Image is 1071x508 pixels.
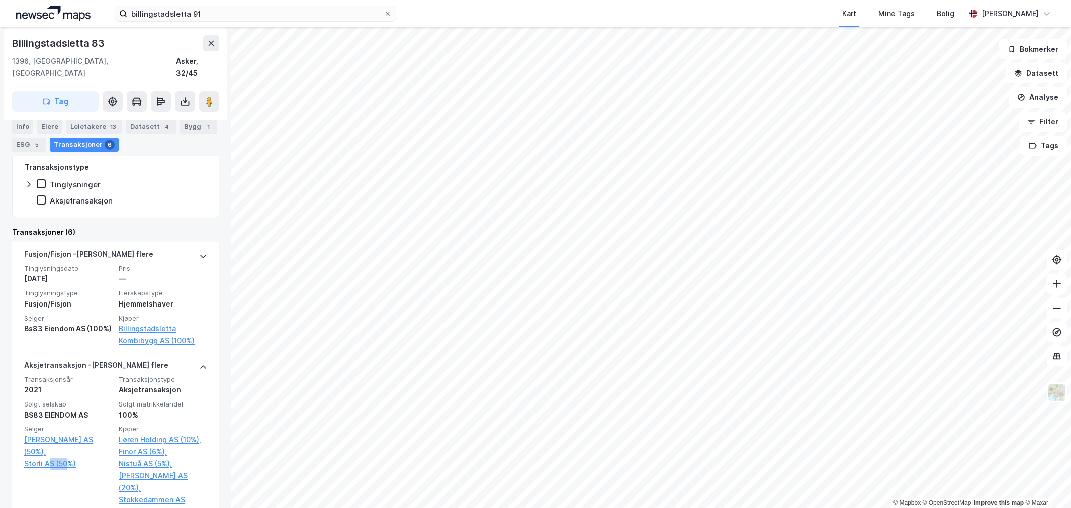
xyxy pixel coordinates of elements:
[119,400,207,409] span: Solgt matrikkelandel
[24,359,168,375] div: Aksjetransaksjon - [PERSON_NAME] flere
[923,499,971,506] a: OpenStreetMap
[24,289,113,297] span: Tinglysningstype
[119,446,207,458] a: Finor AS (6%),
[25,161,89,173] div: Transaksjonstype
[119,298,207,310] div: Hjemmelshaver
[24,434,113,458] a: [PERSON_NAME] AS (50%),
[127,6,384,21] input: Søk på adresse, matrikkel, gårdeiere, leietakere eller personer
[119,314,207,323] span: Kjøper
[24,273,113,285] div: [DATE]
[24,409,113,421] div: BS83 EIENDOM AS
[12,55,176,79] div: 1396, [GEOGRAPHIC_DATA], [GEOGRAPHIC_DATA]
[16,6,91,21] img: logo.a4113a55bc3d86da70a041830d287a7e.svg
[1021,460,1071,508] iframe: Chat Widget
[893,499,921,506] a: Mapbox
[1020,136,1067,156] button: Tags
[1021,460,1071,508] div: Kontrollprogram for chat
[119,434,207,446] a: Løren Holding AS (10%),
[1047,383,1066,402] img: Z
[50,138,119,152] div: Transaksjoner
[32,140,42,150] div: 5
[974,499,1024,506] a: Improve this map
[50,196,113,206] div: Aksjetransaksjon
[50,180,101,189] div: Tinglysninger
[842,8,856,20] div: Kart
[24,323,113,335] div: Bs83 Eiendom AS (100%)
[119,323,207,347] a: Billingstadsletta Kombibygg AS (100%)
[119,384,207,396] div: Aksjetransaksjon
[119,289,207,297] span: Eierskapstype
[105,140,115,150] div: 6
[878,8,915,20] div: Mine Tags
[119,409,207,421] div: 100%
[981,8,1039,20] div: [PERSON_NAME]
[24,400,113,409] span: Solgt selskap
[12,138,46,152] div: ESG
[1009,87,1067,108] button: Analyse
[1019,112,1067,132] button: Filter
[12,91,99,112] button: Tag
[119,264,207,273] span: Pris
[119,375,207,384] span: Transaksjonstype
[24,375,113,384] span: Transaksjonsår
[119,425,207,433] span: Kjøper
[126,120,176,134] div: Datasett
[108,122,118,132] div: 13
[37,120,62,134] div: Eiere
[12,35,107,51] div: Billingstadsletta 83
[66,120,122,134] div: Leietakere
[24,298,113,310] div: Fusjon/Fisjon
[12,120,33,134] div: Info
[162,122,172,132] div: 4
[24,314,113,323] span: Selger
[203,122,213,132] div: 1
[180,120,217,134] div: Bygg
[937,8,954,20] div: Bolig
[1006,63,1067,83] button: Datasett
[119,458,207,470] a: Nistuå AS (5%),
[24,264,113,273] span: Tinglysningsdato
[24,384,113,396] div: 2021
[24,248,153,264] div: Fusjon/Fisjon - [PERSON_NAME] flere
[999,39,1067,59] button: Bokmerker
[24,458,113,470] a: Storli AS (50%)
[119,273,207,285] div: —
[176,55,219,79] div: Asker, 32/45
[119,470,207,494] a: [PERSON_NAME] AS (20%),
[24,425,113,433] span: Selger
[12,226,219,238] div: Transaksjoner (6)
